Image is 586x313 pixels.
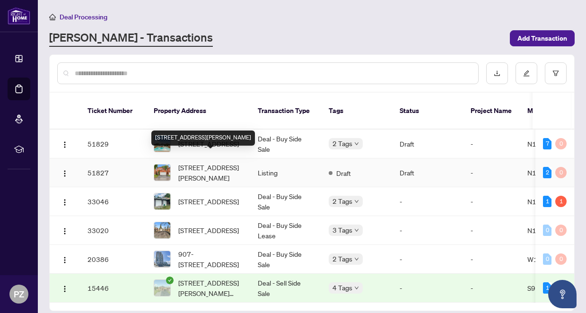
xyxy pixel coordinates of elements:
[57,194,72,209] button: Logo
[392,216,463,245] td: -
[154,165,170,181] img: thumbnail-img
[178,278,243,298] span: [STREET_ADDRESS][PERSON_NAME][PERSON_NAME]
[250,187,321,216] td: Deal - Buy Side Sale
[321,93,392,130] th: Tags
[543,253,551,265] div: 0
[494,70,500,77] span: download
[178,196,239,207] span: [STREET_ADDRESS]
[57,280,72,296] button: Logo
[332,196,352,207] span: 2 Tags
[555,196,567,207] div: 1
[332,282,352,293] span: 4 Tags
[336,168,351,178] span: Draft
[392,187,463,216] td: -
[61,227,69,235] img: Logo
[332,253,352,264] span: 2 Tags
[463,245,520,274] td: -
[154,251,170,267] img: thumbnail-img
[392,245,463,274] td: -
[463,187,520,216] td: -
[527,226,566,235] span: N12024760
[151,130,255,146] div: [STREET_ADDRESS][PERSON_NAME]
[49,14,56,20] span: home
[80,93,146,130] th: Ticket Number
[555,253,567,265] div: 0
[250,245,321,274] td: Deal - Buy Side Sale
[523,70,530,77] span: edit
[61,285,69,293] img: Logo
[555,225,567,236] div: 0
[57,252,72,267] button: Logo
[555,167,567,178] div: 0
[61,170,69,177] img: Logo
[392,274,463,303] td: -
[527,284,561,292] span: S9372160
[527,139,566,148] span: N12237455
[354,257,359,261] span: down
[520,93,577,130] th: MLS #
[354,228,359,233] span: down
[527,255,568,263] span: W10432346
[354,286,359,290] span: down
[392,158,463,187] td: Draft
[80,245,146,274] td: 20386
[250,158,321,187] td: Listing
[178,162,243,183] span: [STREET_ADDRESS][PERSON_NAME]
[80,274,146,303] td: 15446
[517,31,567,46] span: Add Transaction
[178,249,243,270] span: 907-[STREET_ADDRESS]
[545,62,567,84] button: filter
[154,222,170,238] img: thumbnail-img
[543,196,551,207] div: 1
[392,93,463,130] th: Status
[146,93,250,130] th: Property Address
[463,158,520,187] td: -
[332,225,352,235] span: 3 Tags
[332,138,352,149] span: 2 Tags
[543,225,551,236] div: 0
[61,256,69,264] img: Logo
[392,130,463,158] td: Draft
[463,130,520,158] td: -
[250,93,321,130] th: Transaction Type
[80,216,146,245] td: 33020
[250,216,321,245] td: Deal - Buy Side Lease
[543,282,551,294] div: 1
[57,165,72,180] button: Logo
[61,199,69,206] img: Logo
[555,138,567,149] div: 0
[354,141,359,146] span: down
[80,158,146,187] td: 51827
[61,141,69,148] img: Logo
[463,274,520,303] td: -
[80,187,146,216] td: 33046
[463,216,520,245] td: -
[80,130,146,158] td: 51829
[516,62,537,84] button: edit
[250,274,321,303] td: Deal - Sell Side Sale
[250,130,321,158] td: Deal - Buy Side Sale
[8,7,30,25] img: logo
[354,199,359,204] span: down
[510,30,575,46] button: Add Transaction
[527,168,566,177] span: N12374558
[60,13,107,21] span: Deal Processing
[527,197,566,206] span: N12096625
[463,93,520,130] th: Project Name
[552,70,559,77] span: filter
[154,280,170,296] img: thumbnail-img
[166,277,174,284] span: check-circle
[543,138,551,149] div: 7
[14,287,24,301] span: PZ
[57,136,72,151] button: Logo
[548,280,577,308] button: Open asap
[154,193,170,209] img: thumbnail-img
[543,167,551,178] div: 2
[57,223,72,238] button: Logo
[49,30,213,47] a: [PERSON_NAME] - Transactions
[486,62,508,84] button: download
[178,225,239,235] span: [STREET_ADDRESS]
